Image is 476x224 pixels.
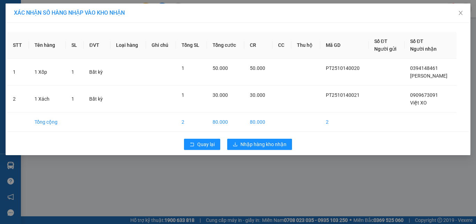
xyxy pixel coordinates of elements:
[84,59,110,86] td: Bất kỳ
[184,139,220,150] button: rollbackQuay lại
[326,65,360,71] span: PT2510140020
[84,86,110,113] td: Bất kỳ
[410,46,437,52] span: Người nhận
[250,92,265,98] span: 30.000
[410,100,427,106] span: Việt XO
[410,65,438,71] span: 0394148461
[190,142,194,147] span: rollback
[250,65,265,71] span: 50.000
[7,59,29,86] td: 1
[374,38,387,44] span: Số ĐT
[207,32,244,59] th: Tổng cước
[146,32,176,59] th: Ghi chú
[451,3,470,23] button: Close
[182,92,184,98] span: 1
[29,113,66,132] td: Tổng cộng
[71,69,74,75] span: 1
[458,10,463,16] span: close
[244,32,273,59] th: CR
[320,32,369,59] th: Mã GD
[213,65,228,71] span: 50.000
[213,92,228,98] span: 30.000
[66,32,84,59] th: SL
[320,113,369,132] td: 2
[84,32,110,59] th: ĐVT
[410,92,438,98] span: 0909673091
[326,92,360,98] span: PT2510140021
[233,142,238,147] span: download
[244,113,273,132] td: 80.000
[410,38,423,44] span: Số ĐT
[410,73,447,79] span: [PERSON_NAME]
[240,140,286,148] span: Nhập hàng kho nhận
[227,139,292,150] button: downloadNhập hàng kho nhận
[110,32,146,59] th: Loại hàng
[29,59,66,86] td: 1 Xốp
[197,140,215,148] span: Quay lại
[182,65,184,71] span: 1
[272,32,291,59] th: CC
[7,32,29,59] th: STT
[29,32,66,59] th: Tên hàng
[207,113,244,132] td: 80.000
[71,96,74,102] span: 1
[14,9,125,16] span: XÁC NHẬN SỐ HÀNG NHẬP VÀO KHO NHẬN
[291,32,320,59] th: Thu hộ
[29,86,66,113] td: 1 Xách
[176,113,207,132] td: 2
[7,86,29,113] td: 2
[176,32,207,59] th: Tổng SL
[374,46,397,52] span: Người gửi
